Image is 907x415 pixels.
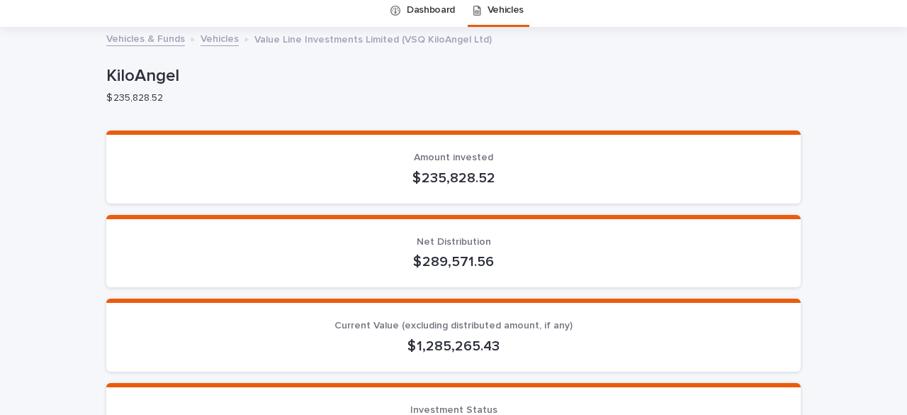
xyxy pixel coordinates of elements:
[414,153,493,162] span: Amount invested
[123,338,784,355] p: $ 1,285,265.43
[410,405,497,415] span: Investment Status
[106,66,795,87] p: KiloAngel
[123,253,784,270] p: $ 289,571.56
[123,170,784,187] p: $ 235,828.52
[417,237,491,247] span: Net Distribution
[201,30,239,46] a: Vehicles
[254,31,492,46] p: Value Line Investments Limited (VSQ KiloAngel Ltd)
[106,30,185,46] a: Vehicles & Funds
[106,92,789,104] p: $ 235,828.52
[334,321,573,331] span: Current Value (excluding distributed amount, if any)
